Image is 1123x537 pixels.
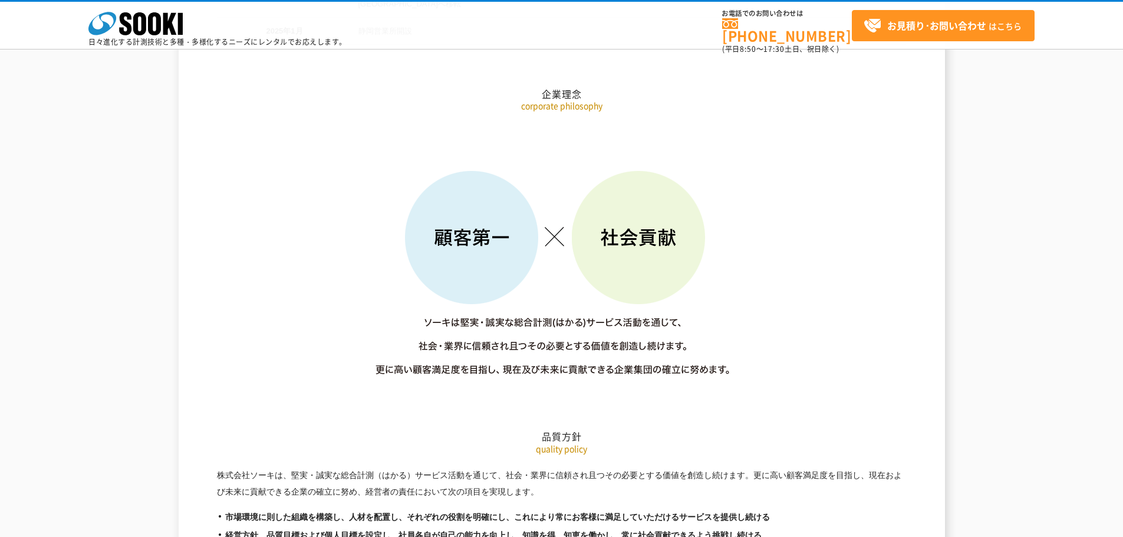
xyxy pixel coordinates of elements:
strong: お見積り･お問い合わせ [887,18,986,32]
p: corporate philosophy [217,100,907,112]
span: (平日 ～ 土日、祝日除く) [722,44,839,54]
p: quality policy [217,443,907,455]
img: 顧客第一×社会貢献 [350,124,774,389]
p: 日々進化する計測技術と多種・多様化するニーズにレンタルでお応えします。 [88,38,347,45]
a: [PHONE_NUMBER] [722,18,852,42]
li: 市場環境に則した組織を構築し、人材を配置し、それぞれの役割を明確にし、これにより常にお客様に満足していただけるサービスを提供し続ける [217,512,907,524]
p: 株式会社ソーキは、堅実・誠実な総合計測（はかる）サービス活動を通じて、社会・業界に信頼され且つその必要とする価値を創造し続けます。更に高い顧客満足度を目指し、現在および未来に貢献できる企業の確立... [217,467,907,500]
a: お見積り･お問い合わせはこちら [852,10,1035,41]
span: はこちら [864,17,1022,35]
h2: 品質方針 [217,312,907,443]
span: お電話でのお問い合わせは [722,10,852,17]
span: 17:30 [763,44,785,54]
span: 8:50 [740,44,756,54]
